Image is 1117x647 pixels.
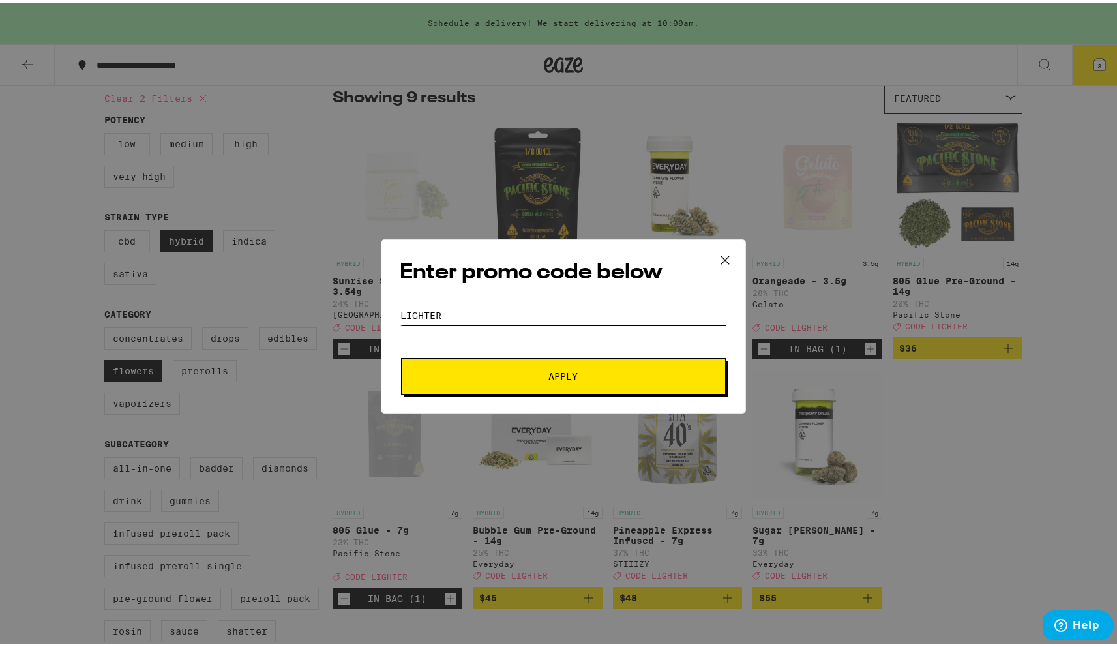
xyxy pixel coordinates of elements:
h2: Enter promo code below [400,256,727,285]
iframe: Opens a widget where you can find more information [1043,608,1114,640]
button: Apply [401,355,726,392]
input: Promo code [400,303,727,323]
span: Apply [549,369,578,378]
